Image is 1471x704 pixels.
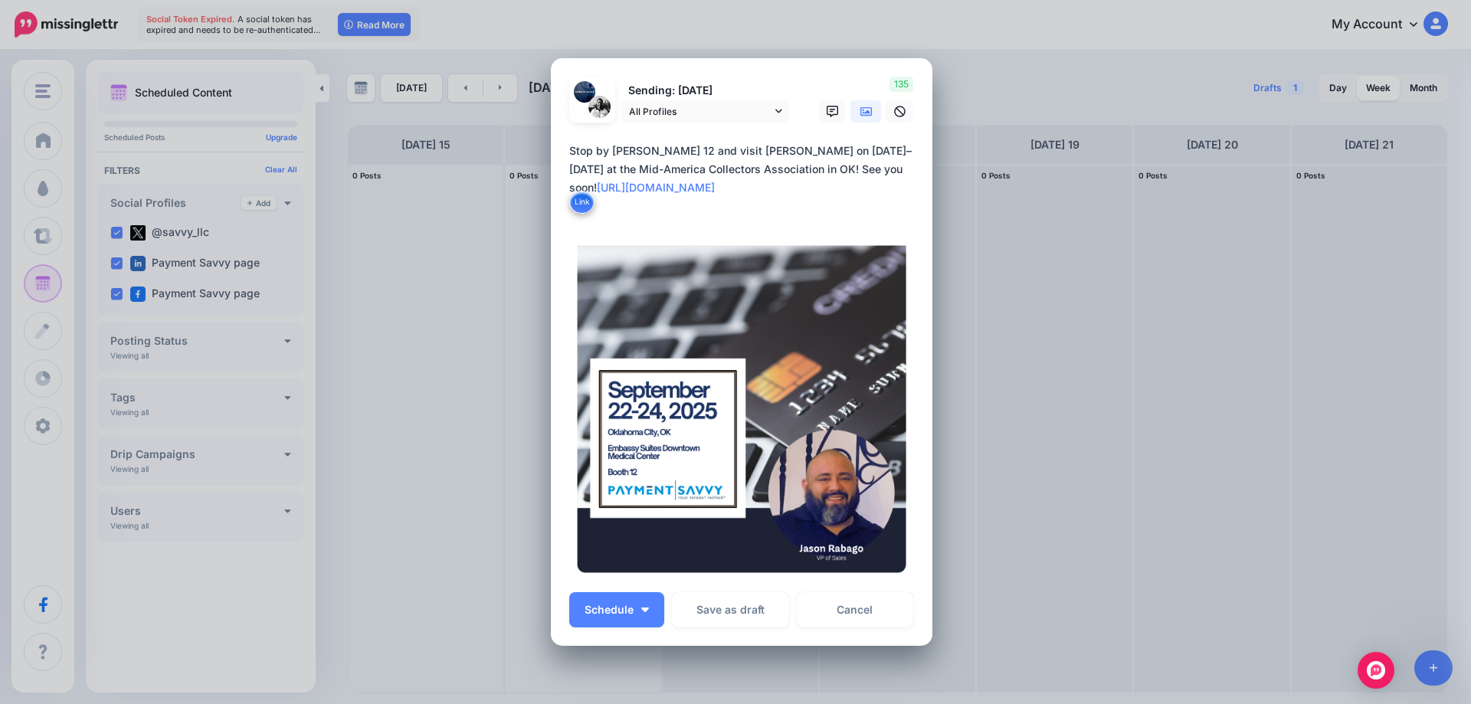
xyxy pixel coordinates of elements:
a: All Profiles [621,100,790,123]
span: All Profiles [629,103,772,120]
img: 1574434588497-66785.png [588,96,611,118]
button: Save as draft [672,592,789,627]
a: Cancel [797,592,914,627]
span: 135 [889,77,913,92]
button: Schedule [569,592,664,627]
div: Stop by [PERSON_NAME] 12 and visit [PERSON_NAME] on [DATE]–[DATE] at the Mid-America Collectors A... [569,142,922,215]
img: lErBTnFP-22570.jpg [574,81,596,103]
img: 14DBW83YCNZAL771PXGXVKSN2T2XVG24.png [569,237,914,581]
span: Schedule [585,604,634,615]
p: Sending: [DATE] [621,82,790,100]
button: Link [569,191,595,214]
div: Open Intercom Messenger [1358,652,1394,689]
img: arrow-down-white.png [641,607,649,612]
